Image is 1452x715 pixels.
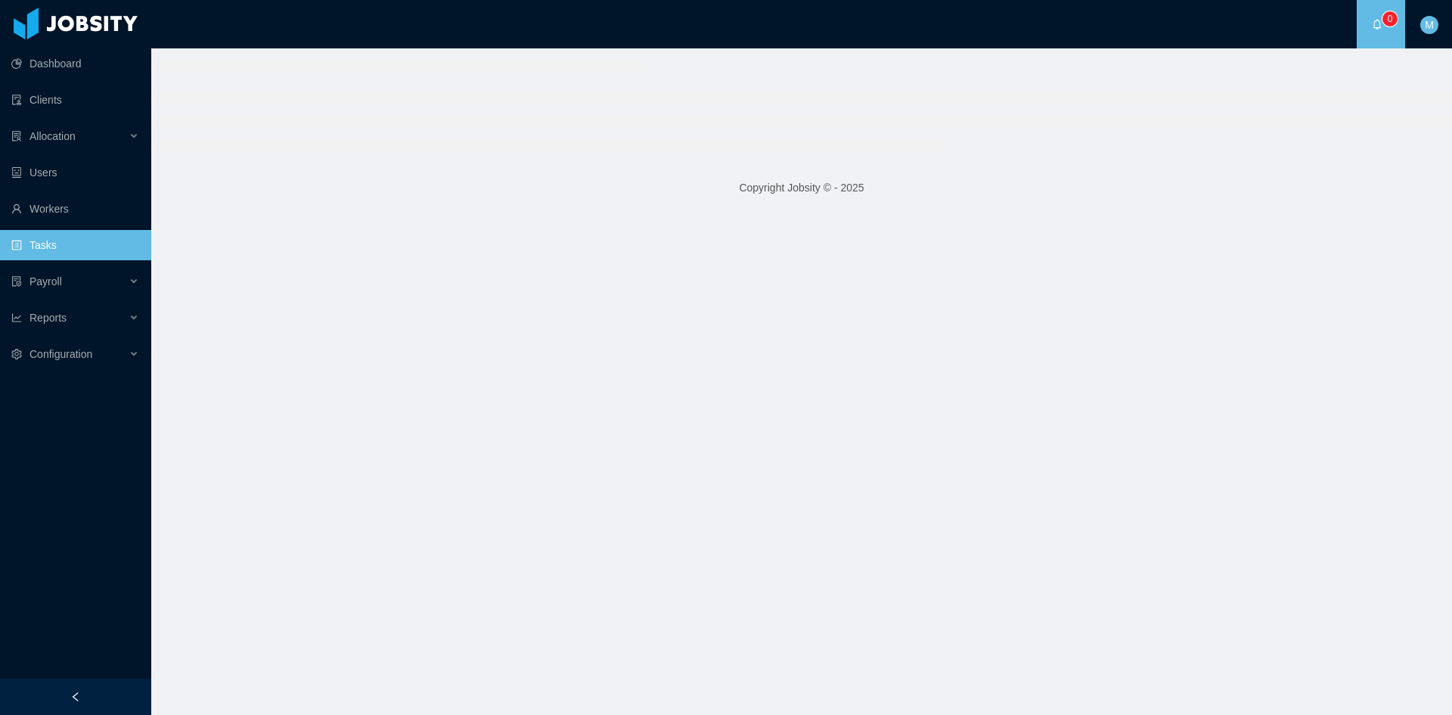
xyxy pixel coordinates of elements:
[11,312,22,323] i: icon: line-chart
[11,276,22,287] i: icon: file-protect
[11,85,139,115] a: icon: auditClients
[29,275,62,288] span: Payroll
[11,157,139,188] a: icon: robotUsers
[29,348,92,360] span: Configuration
[11,194,139,224] a: icon: userWorkers
[11,230,139,260] a: icon: profileTasks
[1382,11,1398,26] sup: 0
[1425,16,1434,34] span: M
[11,349,22,359] i: icon: setting
[29,312,67,324] span: Reports
[29,130,76,142] span: Allocation
[151,162,1452,214] footer: Copyright Jobsity © - 2025
[11,48,139,79] a: icon: pie-chartDashboard
[11,131,22,141] i: icon: solution
[1372,19,1382,30] i: icon: bell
